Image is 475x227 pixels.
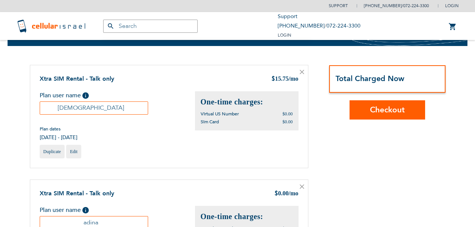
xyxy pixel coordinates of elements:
div: 0.00 [274,189,299,198]
a: [PHONE_NUMBER] [278,22,325,29]
a: Edit [66,145,81,158]
a: Duplicate [40,145,65,158]
span: $0.00 [283,119,293,124]
button: Checkout [350,100,425,120]
h2: One-time charges: [201,212,293,222]
span: /mo [289,190,299,196]
a: Support [329,3,348,9]
span: Duplicate [43,149,61,154]
a: 072-224-3300 [326,22,361,29]
span: $ [274,190,278,198]
span: Plan user name [40,206,81,214]
li: / [356,0,429,11]
li: / [278,21,361,31]
img: Cellular Israel [17,18,88,34]
a: Xtra SIM Rental - Talk only [40,75,114,83]
div: 15.75 [271,75,299,84]
span: Checkout [370,104,405,115]
a: Xtra SIM Rental - Talk only [40,189,114,198]
a: [PHONE_NUMBER] [364,3,402,9]
h2: One-time charges: [201,97,293,107]
span: Virtual US Number [201,111,239,117]
span: /mo [289,75,299,82]
input: Search [103,20,198,33]
a: Support [278,13,297,20]
span: Login [278,32,291,38]
span: Edit [70,149,77,154]
strong: Total Charged Now [336,74,404,84]
span: Plan user name [40,91,81,100]
a: 072-224-3300 [403,3,429,9]
span: Sim Card [201,119,219,125]
span: Help [82,207,89,213]
span: $ [271,75,275,84]
span: [DATE] - [DATE] [40,134,77,141]
span: Plan dates [40,126,77,132]
span: Login [445,3,459,9]
span: $0.00 [283,111,293,117]
span: Help [82,92,89,99]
